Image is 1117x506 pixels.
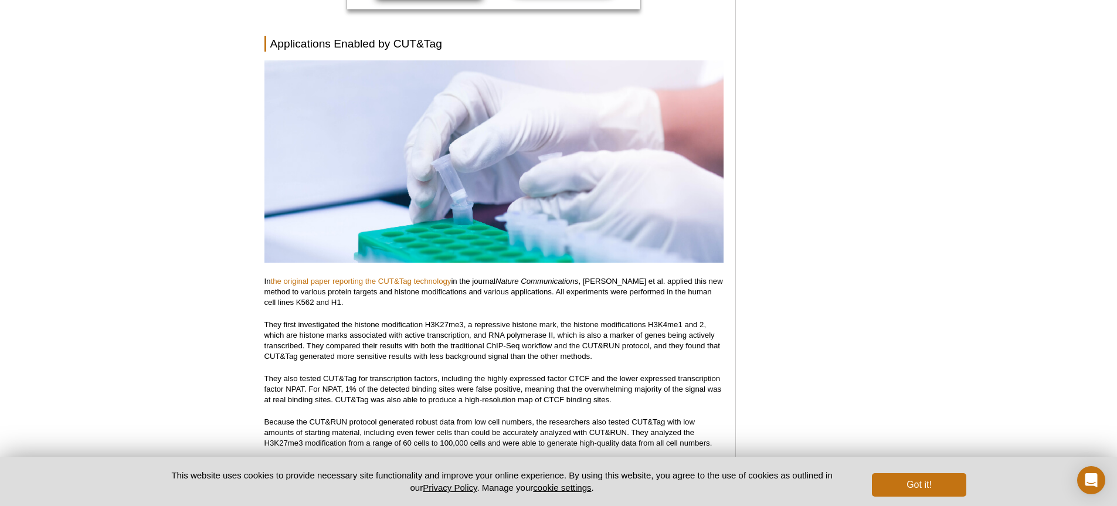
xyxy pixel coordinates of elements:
a: Privacy Policy [423,483,477,493]
img: Tubes and plate [264,60,724,263]
p: They first investigated the histone modification H3K27me3, a repressive histone mark, the histone... [264,320,724,362]
p: This website uses cookies to provide necessary site functionality and improve your online experie... [151,469,853,494]
p: Because the CUT&RUN protocol generated robust data from low cell numbers, the researchers also te... [264,417,724,449]
p: In in the journal , [PERSON_NAME] et al. applied this new method to various protein targets and h... [264,276,724,308]
em: Nature Communications [495,277,578,286]
button: cookie settings [533,483,591,493]
h2: Applications Enabled by CUT&Tag [264,36,724,52]
a: the original paper reporting the CUT&Tag technology [271,277,451,286]
p: They also tested CUT&Tag for transcription factors, including the highly expressed factor CTCF an... [264,373,724,405]
button: Got it! [872,473,966,497]
div: Open Intercom Messenger [1077,466,1105,494]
